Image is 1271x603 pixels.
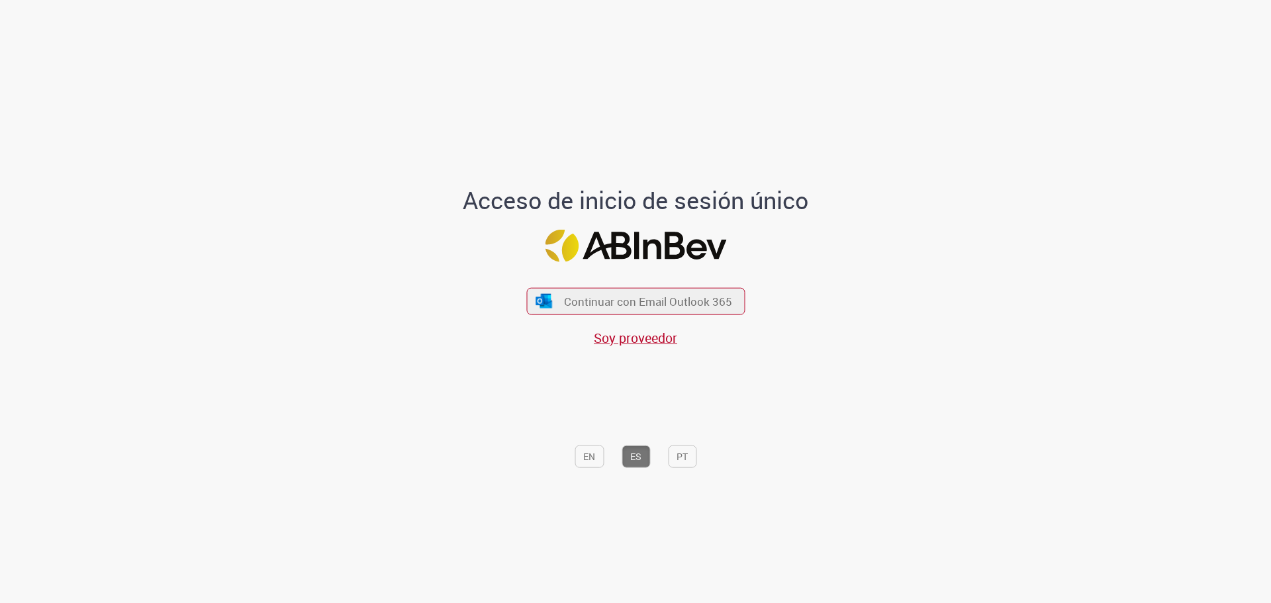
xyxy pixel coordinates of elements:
[452,187,820,214] h1: Acceso de inicio de sesión único
[668,445,696,467] button: PT
[526,287,745,314] button: ícone Azure/Microsoft 360 Continuar con Email Outlook 365
[545,229,726,261] img: Logo ABInBev
[535,294,553,308] img: ícone Azure/Microsoft 360
[622,445,650,467] button: ES
[575,445,604,467] button: EN
[564,294,732,309] span: Continuar con Email Outlook 365
[594,329,677,347] a: Soy proveedor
